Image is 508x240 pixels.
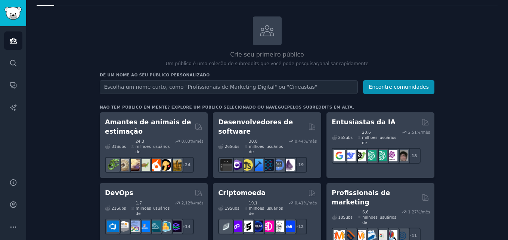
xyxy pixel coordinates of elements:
a: pelos subreddits em alta [287,105,353,109]
input: Escolha um nome curto, como "Profissionais de Marketing Digital" ou "Cineastas" [100,80,358,94]
font: usuários [153,144,170,149]
font: 18 [412,154,417,158]
font: 31 [112,144,117,149]
img: definição_ [283,221,295,232]
font: 0,83 [182,139,190,143]
font: 6,6 milhões de [362,210,378,225]
img: Pergunte à Ciência da Computação [273,159,284,171]
font: 2,51 [408,130,416,134]
img: elixir [283,159,295,171]
font: + [295,224,298,229]
font: 24,3 milhões de [136,139,151,154]
img: c sustenido [231,159,242,171]
img: bola python [118,159,129,171]
font: Crie seu primeiro público [230,51,304,58]
img: raça de cachorro [170,159,182,171]
font: + [295,162,298,167]
font: Amantes de animais de estimação [105,118,191,135]
img: software [220,159,232,171]
font: %/mês [417,210,430,214]
img: Docker_DevOps [128,221,140,232]
font: 24 [185,162,190,167]
font: 25 [338,135,343,140]
font: 19,1 milhões de [249,201,264,216]
img: 0xPolígono [231,221,242,232]
img: herpetologia [107,159,119,171]
img: Catálogo de ferramentas de IA [354,150,366,161]
font: . [353,105,354,109]
img: participante da etnia [241,221,253,232]
font: Entusiastas da IA [332,118,396,126]
font: 20,6 milhões de [362,130,377,145]
font: usuários [266,206,283,210]
font: Não tem público em mente? Explore um público selecionado ou navegue [100,105,287,109]
img: CriptoNotícias [273,221,284,232]
font: 21 [112,206,117,210]
img: reativo nativo [262,159,274,171]
img: engenharia de plataforma [149,221,161,232]
img: OpenAIDev [386,150,397,161]
font: Subs [343,135,353,140]
img: GoogleGeminiAI [334,150,345,161]
font: Um público é uma coleção de subreddits que você pode pesquisar/analisar rapidamente [166,61,369,66]
font: Subs [343,215,353,219]
font: Subs [230,144,239,149]
font: 1,7 milhões de [136,201,151,216]
img: aprenda javascript [241,159,253,171]
button: Encontre comunidades [363,80,434,94]
img: aws_cdk [159,221,171,232]
img: Links DevOps [139,221,150,232]
font: %/mês [303,201,317,205]
font: Dê um nome ao seu público personalizado [100,73,210,77]
font: usuários [380,135,396,140]
font: %/mês [303,139,317,143]
img: lagartixas-leopardo [128,159,140,171]
font: 19 [225,206,230,210]
font: usuários [266,144,283,149]
font: 19 [298,162,304,167]
img: Logotipo do GummySearch [4,7,22,20]
img: azuredevops [107,221,119,232]
img: finanças étnicas [220,221,232,232]
font: %/mês [417,130,430,134]
font: 1,27 [408,210,416,214]
font: 18 [338,215,343,219]
font: 0,41 [295,201,303,205]
font: 26 [225,144,230,149]
img: defiblockchain [262,221,274,232]
font: Encontre comunidades [369,84,429,90]
font: 11 [412,233,417,238]
font: %/mês [190,201,204,205]
font: Subs [117,144,126,149]
font: Subs [117,206,126,210]
img: Especialistas Certificados pela AWS [118,221,129,232]
img: calopsita [149,159,161,171]
font: 30,0 milhões de [249,139,264,154]
font: usuários [380,215,396,219]
font: Criptomoeda [218,189,266,197]
img: Design do prompt do chatgpt [365,150,377,161]
img: tartaruga [139,159,150,171]
font: Subs [230,206,239,210]
img: Engenheiros de plataforma [170,221,182,232]
img: web3 [252,221,263,232]
font: DevOps [105,189,133,197]
font: usuários [153,206,170,210]
font: 0,44 [295,139,303,143]
img: Busca Profunda [344,150,356,161]
font: Profissionais de marketing [332,189,390,206]
font: Desenvolvedores de software [218,118,293,135]
font: 12 [298,224,304,229]
font: 2,12 [182,201,190,205]
img: PetAdvice [159,159,171,171]
font: %/mês [190,139,204,143]
img: prompts_do_chatgpt_ [375,150,387,161]
img: Inteligência Artificial [396,150,408,161]
img: Programação iOS [252,159,263,171]
font: 14 [185,224,190,229]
